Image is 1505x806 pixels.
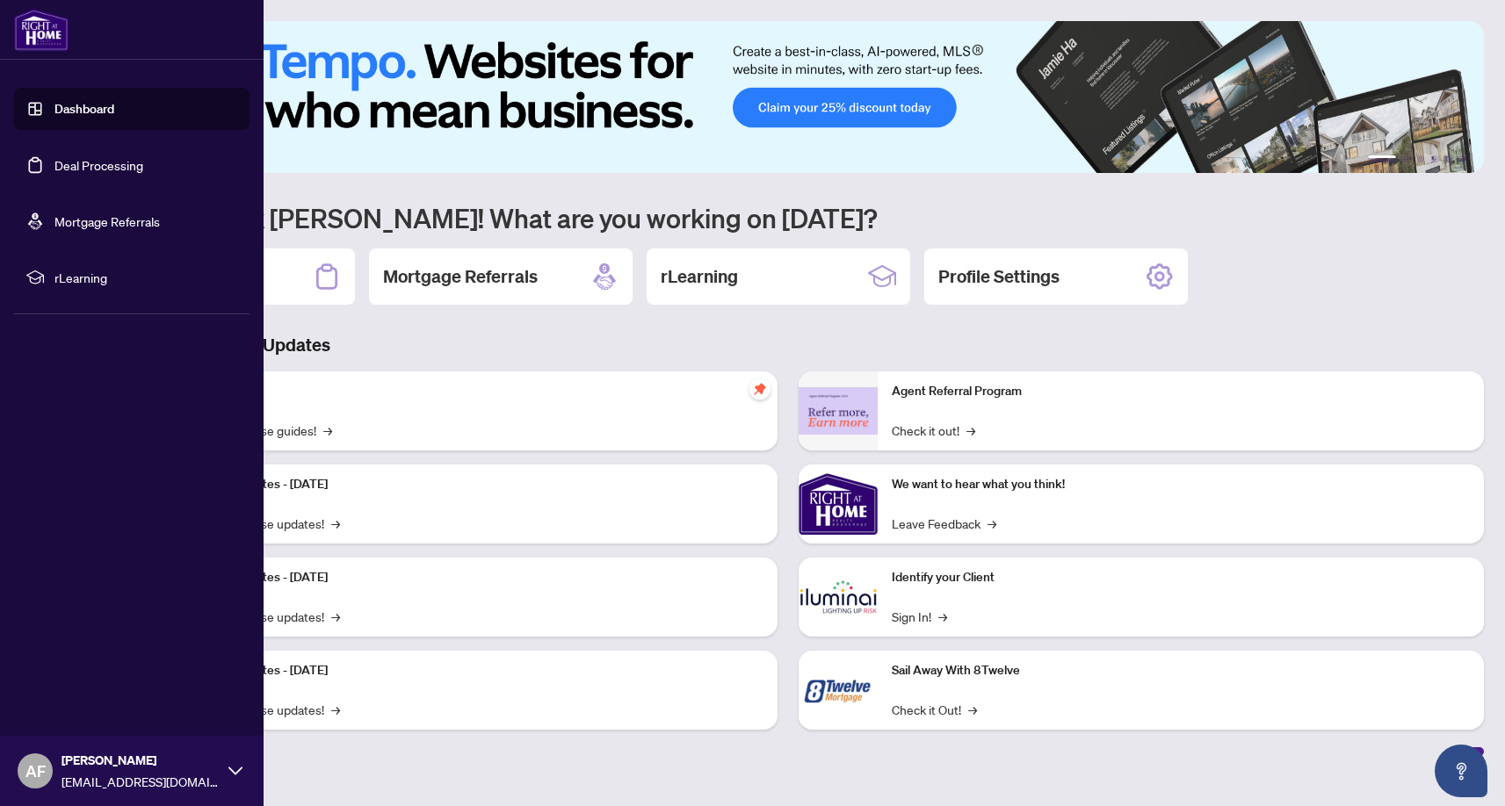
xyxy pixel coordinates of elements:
[62,751,220,770] span: [PERSON_NAME]
[1431,155,1438,162] button: 4
[323,421,332,440] span: →
[25,759,46,783] span: AF
[185,661,763,680] p: Platform Updates - [DATE]
[988,514,996,533] span: →
[1459,155,1466,162] button: 6
[54,101,114,117] a: Dashboard
[892,382,1471,401] p: Agent Referral Program
[331,607,340,626] span: →
[892,568,1471,587] p: Identify your Client
[185,568,763,587] p: Platform Updates - [DATE]
[91,201,1484,234] h1: Welcome back [PERSON_NAME]! What are you working on [DATE]?
[331,700,340,719] span: →
[892,514,996,533] a: Leave Feedback→
[938,264,1060,289] h2: Profile Settings
[1403,155,1410,162] button: 2
[91,21,1484,173] img: Slide 0
[892,421,975,440] a: Check it out!→
[1368,155,1396,162] button: 1
[661,264,738,289] h2: rLearning
[54,268,237,287] span: rLearning
[749,378,771,399] span: pushpin
[799,651,878,730] img: Sail Away With 8Twelve
[966,421,975,440] span: →
[1445,155,1452,162] button: 5
[185,475,763,494] p: Platform Updates - [DATE]
[892,607,947,626] a: Sign In!→
[1435,745,1487,797] button: Open asap
[331,514,340,533] span: →
[799,558,878,637] img: Identify your Client
[892,661,1471,680] p: Sail Away With 8Twelve
[892,700,977,719] a: Check it Out!→
[54,213,160,229] a: Mortgage Referrals
[1417,155,1424,162] button: 3
[91,333,1484,357] h3: Brokerage & Industry Updates
[54,157,143,173] a: Deal Processing
[62,772,220,791] span: [EMAIL_ADDRESS][DOMAIN_NAME]
[799,387,878,435] img: Agent Referral Program
[799,464,878,543] img: We want to hear what you think!
[383,264,538,289] h2: Mortgage Referrals
[938,607,947,626] span: →
[892,475,1471,494] p: We want to hear what you think!
[14,9,69,51] img: logo
[185,382,763,401] p: Self-Help
[968,700,977,719] span: →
